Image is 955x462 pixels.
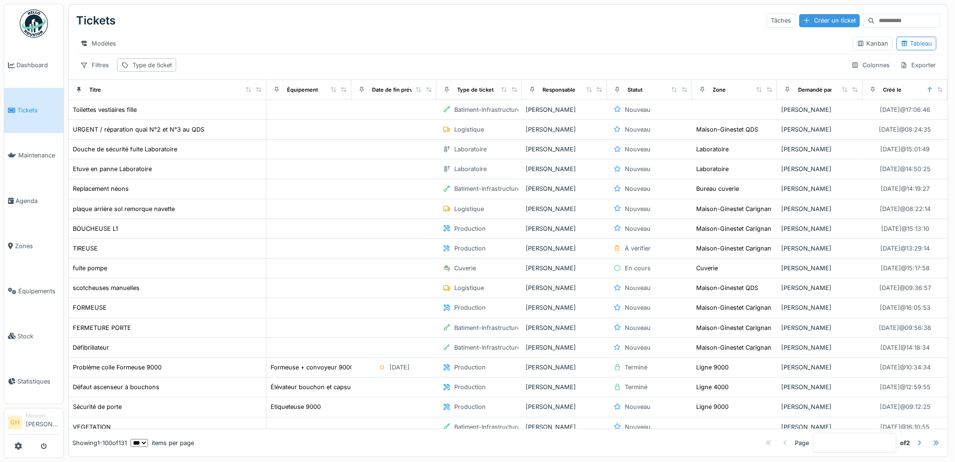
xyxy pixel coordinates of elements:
div: Logistique [454,283,484,292]
span: Dashboard [16,61,60,70]
div: Batiment-Infrastructure [454,105,520,114]
a: GH Manager[PERSON_NAME] [8,412,60,435]
div: [DATE] @ 15:17:58 [880,264,929,273]
div: [DATE] @ 15:01:49 [880,145,930,154]
div: Douche de sécurité fuite Laboratoire [73,145,177,154]
div: Élévateur bouchon et capsule à vis [271,383,371,392]
div: items per page [131,439,194,447]
div: [PERSON_NAME] [781,283,858,292]
div: Laboratoire [454,164,487,173]
div: [PERSON_NAME] [781,145,858,154]
div: [DATE] @ 12:59:55 [879,383,930,392]
span: Zones [15,242,60,251]
div: [PERSON_NAME] [526,264,603,273]
div: Sécurité de porte [73,402,122,411]
div: [PERSON_NAME] [781,224,858,233]
li: [PERSON_NAME] [26,412,60,432]
div: Nouveau [625,105,651,114]
div: Modèles [76,37,120,50]
div: [PERSON_NAME] [781,383,858,392]
div: Production [454,303,486,312]
div: [DATE] @ 14:19:27 [880,184,929,193]
span: Agenda [16,196,60,205]
div: [PERSON_NAME] [781,402,858,411]
div: Tâches [767,14,795,27]
a: Statistiques [4,359,63,404]
div: Logistique [454,125,484,134]
div: [DATE] @ 17:06:46 [880,105,930,114]
div: scotcheuses manuelles [73,283,140,292]
div: Showing 1 - 100 of 131 [72,439,127,447]
div: Batiment-Infrastructure [454,423,520,431]
div: [PERSON_NAME] [526,323,603,332]
div: [DATE] @ 09:56:38 [879,323,931,332]
div: [PERSON_NAME] [526,145,603,154]
div: Statut [628,86,643,94]
div: Maison-Ginestet QDS [696,125,758,134]
div: Filtres [76,58,113,72]
div: [PERSON_NAME] [526,423,603,431]
div: [DATE] @ 09:36:57 [879,283,931,292]
div: Page [795,439,809,447]
div: TIREUSE [73,244,98,253]
div: [PERSON_NAME] [781,125,858,134]
div: Maison-Ginestet Carignan [696,303,771,312]
div: Nouveau [625,323,651,332]
div: [DATE] @ 15:13:10 [881,224,929,233]
a: Maintenance [4,133,63,178]
div: [PERSON_NAME] [526,164,603,173]
div: Responsable [543,86,575,94]
div: [PERSON_NAME] [526,383,603,392]
div: [PERSON_NAME] [781,184,858,193]
div: Maison-Ginestet Carignan [696,323,771,332]
div: Toilettes vestiaires fille [73,105,137,114]
div: [PERSON_NAME] [781,204,858,213]
div: Nouveau [625,402,651,411]
div: Problème colle Formeuse 9000 [73,363,162,372]
div: [PERSON_NAME] [781,164,858,173]
div: Tableau [901,39,932,48]
div: Ligne 4000 [696,383,729,392]
span: Tickets [17,106,60,115]
div: Nouveau [625,184,651,193]
span: Statistiques [17,377,60,386]
div: [PERSON_NAME] [526,343,603,352]
div: [PERSON_NAME] [781,363,858,372]
div: Nouveau [625,204,651,213]
div: URGENT / réparation quai N°2 et N°3 au QDS [73,125,204,134]
div: Nouveau [625,145,651,154]
div: [PERSON_NAME] [781,343,858,352]
div: Production [454,402,486,411]
div: Kanban [857,39,888,48]
div: Laboratoire [696,145,729,154]
div: Production [454,244,486,253]
div: [PERSON_NAME] [526,184,603,193]
div: Formeuse + convoyeur 9000 [271,363,354,372]
div: Type de ticket [132,61,172,70]
div: Nouveau [625,303,651,312]
div: Cuverie [454,264,476,273]
div: [DATE] @ 09:12:25 [879,402,930,411]
div: Nouveau [625,423,651,431]
div: Date de fin prévue [372,86,419,94]
div: [PERSON_NAME] [526,244,603,253]
li: GH [8,415,22,430]
div: Batiment-Infrastructure [454,343,520,352]
div: Terminé [625,363,647,372]
div: Défibrillateur [73,343,109,352]
strong: of 2 [900,439,910,447]
div: Etuve en panne Laboratoire [73,164,152,173]
div: [PERSON_NAME] [781,105,858,114]
div: [DATE] @ 10:34:34 [879,363,930,372]
div: Équipement [287,86,318,94]
a: Tickets [4,88,63,133]
a: Agenda [4,178,63,223]
span: Équipements [18,287,60,296]
div: En cours [625,264,651,273]
div: Manager [26,412,60,419]
div: Laboratoire [696,164,729,173]
div: À vérifier [625,244,651,253]
div: Exporter [896,58,940,72]
div: [DATE] [389,363,410,372]
div: [PERSON_NAME] [526,224,603,233]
